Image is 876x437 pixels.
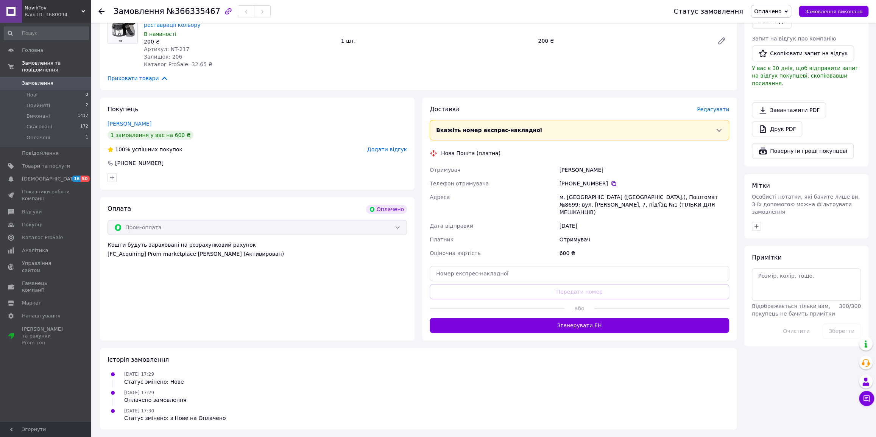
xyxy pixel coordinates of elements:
span: [DATE] 17:29 [124,390,154,395]
a: Рідка шкіра Eidechse 50 мл чорна (Black) для відновлення та реставрації кольору [144,14,314,28]
span: Артикул: NT-217 [144,46,189,52]
span: Оплата [108,205,131,212]
span: Оплачені [26,134,50,141]
button: Скопіювати запит на відгук [752,45,854,61]
span: Телефон отримувача [430,180,489,187]
div: 1 замовлення у вас на 600 ₴ [108,131,193,140]
span: 2 [86,102,88,109]
span: 50 [81,176,89,182]
span: 16 [72,176,81,182]
div: [PHONE_NUMBER] [559,180,729,187]
button: Чат з покупцем [859,391,874,406]
span: Замовлення [114,7,164,16]
div: [DATE] [558,219,731,233]
span: Прийняті [26,102,50,109]
div: Ваш ID: 3680094 [25,11,91,18]
div: Статус змінено: Нове [124,378,184,386]
span: Замовлення виконано [805,9,862,14]
span: Оплачено [754,8,781,14]
div: [PHONE_NUMBER] [114,159,164,167]
a: Друк PDF [752,121,802,137]
span: Замовлення та повідомлення [22,60,91,73]
span: Налаштування [22,313,61,319]
div: [FC_Acquiring] Prom marketplace [PERSON_NAME] (Активирован) [108,250,407,258]
span: Мітки [752,182,770,189]
span: Доставка [430,106,460,113]
span: [PERSON_NAME] та рахунки [22,326,70,347]
a: Редагувати [714,33,729,48]
button: Згенерувати ЕН [430,318,729,333]
div: Кошти будуть зараховані на розрахунковий рахунок [108,241,407,258]
span: Повідомлення [22,150,59,157]
span: Вкажіть номер експрес-накладної [436,127,542,133]
span: У вас є 30 днів, щоб відправити запит на відгук покупцеві, скопіювавши посилання. [752,65,858,86]
span: або [564,305,594,312]
span: 1 [86,134,88,141]
span: Виконані [26,113,50,120]
button: Повернути гроші покупцеві [752,143,854,159]
span: Отримувач [430,167,460,173]
span: Маркет [22,300,41,306]
span: Покупець [108,106,139,113]
span: Редагувати [697,106,729,112]
span: Додати відгук [367,146,407,152]
span: [DATE] 17:30 [124,408,154,414]
div: [PERSON_NAME] [558,163,731,177]
span: Відображається тільки вам, покупець не бачить примітки [752,303,835,317]
img: Рідка шкіра Eidechse 50 мл чорна (Black) для відновлення та реставрації кольору [108,14,137,44]
div: Статус замовлення [673,8,743,15]
div: Отримувач [558,233,731,246]
div: Оплачено замовлення [124,396,186,404]
span: Платник [430,236,454,243]
span: 0 [86,92,88,98]
span: Гаманець компанії [22,280,70,294]
span: Дата відправки [430,223,473,229]
span: Каталог ProSale: 32.65 ₴ [144,61,212,67]
button: Замовлення виконано [799,6,868,17]
span: 1417 [78,113,88,120]
div: Prom топ [22,339,70,346]
div: Оплачено [366,205,407,214]
div: 200 ₴ [144,38,335,45]
span: Аналітика [22,247,48,254]
span: Адреса [430,194,450,200]
span: [DATE] 17:29 [124,372,154,377]
span: Головна [22,47,43,54]
span: [DEMOGRAPHIC_DATA] [22,176,78,182]
span: Примітки [752,254,781,261]
span: №366335467 [167,7,220,16]
span: Нові [26,92,37,98]
span: Скасовані [26,123,52,130]
div: Нова Пошта (платна) [439,149,502,157]
span: 172 [80,123,88,130]
a: [PERSON_NAME] [108,121,151,127]
span: Залишок: 206 [144,54,182,60]
span: Каталог ProSale [22,234,63,241]
span: Приховати товари [108,74,168,82]
span: Історія замовлення [108,356,169,363]
span: 100% [115,146,130,152]
div: успішних покупок [108,146,182,153]
div: 600 ₴ [558,246,731,260]
span: Товари та послуги [22,163,70,170]
span: Особисті нотатки, які бачите лише ви. З їх допомогою можна фільтрувати замовлення [752,194,860,215]
div: 200 ₴ [535,36,711,46]
span: Запит на відгук про компанію [752,36,836,42]
div: м. [GEOGRAPHIC_DATA] ([GEOGRAPHIC_DATA].), Поштомат №8699: вул. [PERSON_NAME], 7, під'їзд №1 (ТІЛ... [558,190,731,219]
span: Відгуки [22,208,42,215]
span: Управління сайтом [22,260,70,274]
div: Повернутися назад [98,8,104,15]
a: Завантажити PDF [752,102,826,118]
div: 1 шт. [338,36,535,46]
span: 300 / 300 [839,303,861,309]
span: Покупці [22,221,42,228]
span: В наявності [144,31,176,37]
input: Номер експрес-накладної [430,266,729,281]
div: Статус змінено: з Нове на Оплачено [124,414,226,422]
span: Оціночна вартість [430,250,480,256]
span: Показники роботи компанії [22,188,70,202]
span: Замовлення [22,80,53,87]
span: NovikTov [25,5,81,11]
input: Пошук [4,26,89,40]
